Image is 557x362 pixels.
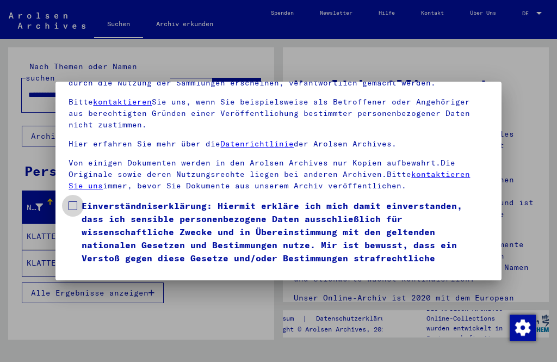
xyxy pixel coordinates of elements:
[69,96,488,131] p: Bitte Sie uns, wenn Sie beispielsweise als Betroffener oder Angehöriger aus berechtigten Gründen ...
[69,157,488,192] p: Von einigen Dokumenten werden in den Arolsen Archives nur Kopien aufbewahrt.Die Originale sowie d...
[510,315,536,341] img: Zustimmung ändern
[509,314,535,340] div: Zustimmung ändern
[69,138,488,150] p: Hier erfahren Sie mehr über die der Arolsen Archives.
[69,169,470,191] a: kontaktieren Sie uns
[82,199,488,278] span: Einverständniserklärung: Hiermit erkläre ich mich damit einverstanden, dass ich sensible personen...
[93,97,152,107] a: kontaktieren
[220,139,294,149] a: Datenrichtlinie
